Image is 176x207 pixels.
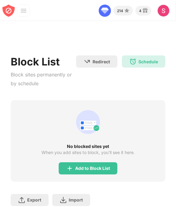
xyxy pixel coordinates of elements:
div: Import [69,197,83,202]
div: No blocked sites yet [11,144,166,149]
div: Redirect [93,59,110,64]
div: Add to Block List [75,166,110,171]
img: blocksite-icon-red.svg [2,5,15,17]
div: Block List [11,55,76,68]
div: 4 [139,9,141,13]
div: Export [27,197,41,202]
img: ACg8ocK2diIrfloP2aNAvC5tQh5mAm1mcleNDXLjLeYzKL3umhR-1Q=s96-c [157,5,170,17]
img: points-small.svg [123,7,130,14]
div: animation [73,107,103,137]
div: When you add sites to block, you’ll see it here. [42,150,135,155]
div: Schedule [138,59,158,64]
div: 214 [117,9,123,13]
img: diamond-go-unlimited.svg [99,5,111,17]
img: reward-small.svg [141,7,149,14]
iframe: Banner [11,38,166,48]
div: Block sites permanently or by schedule [11,70,76,88]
